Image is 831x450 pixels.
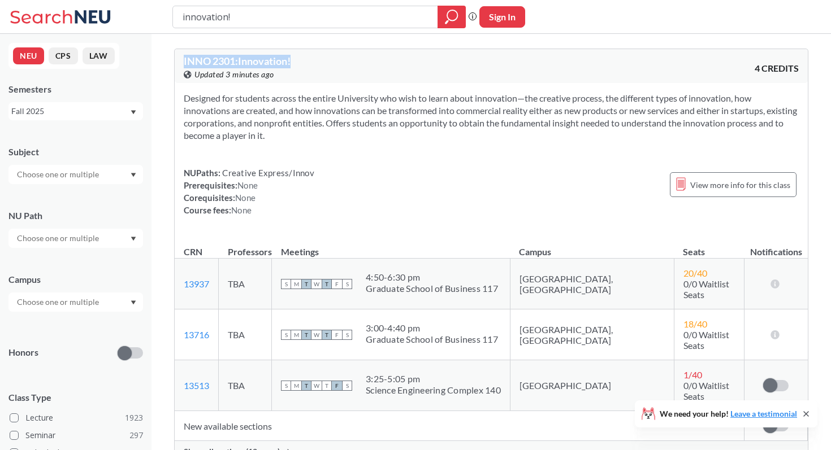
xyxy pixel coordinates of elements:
span: None [235,193,256,203]
svg: Dropdown arrow [131,173,136,177]
div: Dropdown arrow [8,165,143,184]
span: 297 [129,429,143,442]
input: Choose one or multiple [11,295,106,309]
span: T [301,381,311,391]
td: TBA [219,259,272,309]
span: We need your help! [660,410,797,418]
span: S [281,381,291,391]
span: None [237,180,258,190]
label: Lecture [10,410,143,425]
button: Sign In [479,6,525,28]
th: Seats [674,234,744,259]
div: Fall 2025Dropdown arrow [8,102,143,120]
div: magnifying glass [438,6,466,28]
td: TBA [219,309,272,360]
span: M [291,381,301,391]
div: 3:25 - 5:05 pm [366,373,501,385]
div: Dropdown arrow [8,229,143,248]
span: F [332,279,342,289]
div: Campus [8,273,143,286]
span: 4 CREDITS [755,62,799,75]
span: 1923 [125,412,143,424]
span: S [342,279,352,289]
a: 13513 [184,380,209,391]
span: S [281,279,291,289]
input: Choose one or multiple [11,231,106,245]
div: Science Engineering Complex 140 [366,385,501,396]
span: 20 / 40 [683,268,707,278]
span: 0/0 Waitlist Seats [683,278,729,300]
td: [GEOGRAPHIC_DATA], [GEOGRAPHIC_DATA] [510,309,674,360]
div: Graduate School of Business 117 [366,283,498,294]
svg: magnifying glass [445,9,458,25]
th: Notifications [745,234,808,259]
button: LAW [83,47,115,64]
div: Subject [8,146,143,158]
a: 13937 [184,278,209,289]
button: NEU [13,47,44,64]
td: TBA [219,360,272,411]
span: F [332,330,342,340]
th: Professors [219,234,272,259]
p: Honors [8,346,38,359]
div: NU Path [8,209,143,222]
input: Choose one or multiple [11,168,106,181]
svg: Dropdown arrow [131,300,136,305]
div: CRN [184,246,202,258]
svg: Dropdown arrow [131,237,136,241]
span: W [311,279,322,289]
td: New available sections [175,411,745,441]
span: 0/0 Waitlist Seats [683,329,729,351]
span: INNO 2301 : Innovation! [184,55,291,67]
span: T [322,279,332,289]
div: 3:00 - 4:40 pm [366,322,498,334]
div: Graduate School of Business 117 [366,334,498,345]
svg: Dropdown arrow [131,110,136,115]
span: S [342,330,352,340]
input: Class, professor, course number, "phrase" [181,7,430,27]
div: 4:50 - 6:30 pm [366,272,498,283]
span: S [342,381,352,391]
span: W [311,330,322,340]
div: NUPaths: Prerequisites: Corequisites: Course fees: [184,167,314,216]
span: 18 / 40 [683,318,707,329]
span: S [281,330,291,340]
span: T [322,330,332,340]
span: View more info for this class [690,178,790,192]
span: T [322,381,332,391]
span: None [231,205,252,215]
span: Updated 3 minutes ago [194,68,274,81]
span: M [291,279,301,289]
span: F [332,381,342,391]
td: [GEOGRAPHIC_DATA], [GEOGRAPHIC_DATA] [510,259,674,309]
span: W [311,381,322,391]
th: Meetings [272,234,510,259]
span: M [291,330,301,340]
section: Designed for students across the entire University who wish to learn about innovation—the creativ... [184,92,799,142]
th: Campus [510,234,674,259]
span: 0/0 Waitlist Seats [683,380,729,401]
label: Seminar [10,428,143,443]
div: Dropdown arrow [8,292,143,312]
span: T [301,330,311,340]
span: Creative Express/Innov [220,168,314,178]
span: T [301,279,311,289]
div: Semesters [8,83,143,95]
div: Fall 2025 [11,105,129,117]
button: CPS [49,47,78,64]
td: [GEOGRAPHIC_DATA] [510,360,674,411]
span: Class Type [8,391,143,404]
a: 13716 [184,329,209,340]
a: Leave a testimonial [730,409,797,418]
span: 1 / 40 [683,369,702,380]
